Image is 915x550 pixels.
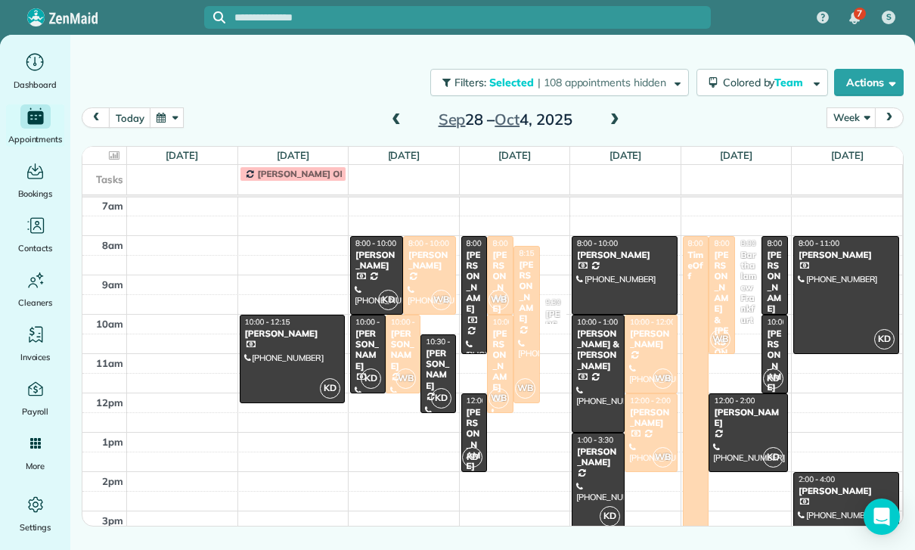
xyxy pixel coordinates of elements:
[245,317,290,327] span: 10:00 - 12:15
[355,328,381,372] div: [PERSON_NAME]
[653,368,673,389] span: WB
[799,238,839,248] span: 8:00 - 11:00
[545,297,586,307] span: 9:30 - 10:15
[767,238,808,248] span: 8:00 - 10:00
[355,250,399,272] div: [PERSON_NAME]
[799,474,835,484] span: 2:00 - 4:00
[489,76,535,89] span: Selected
[391,317,436,327] span: 10:00 - 12:00
[6,159,64,201] a: Bookings
[102,514,123,527] span: 3pm
[576,328,620,372] div: [PERSON_NAME] & [PERSON_NAME]
[886,11,892,23] span: S
[740,250,757,326] div: Barthalamew Frankfurt
[544,309,562,374] div: [PERSON_NAME]
[96,357,123,369] span: 11am
[26,458,45,474] span: More
[20,520,51,535] span: Settings
[466,250,483,315] div: [PERSON_NAME]
[489,290,509,310] span: WB
[763,368,783,389] span: KD
[18,186,53,201] span: Bookings
[774,76,805,89] span: Team
[713,250,730,391] div: [PERSON_NAME] & [PERSON_NAME]
[492,317,538,327] span: 10:00 - 12:30
[653,447,673,468] span: WB
[577,317,618,327] span: 10:00 - 1:00
[629,328,673,350] div: [PERSON_NAME]
[82,107,110,128] button: prev
[102,436,123,448] span: 1pm
[827,107,876,128] button: Week
[839,2,870,35] div: 7 unread notifications
[740,238,781,248] span: 8:00 - 10:15
[577,435,613,445] span: 1:00 - 3:30
[454,76,486,89] span: Filters:
[462,447,482,468] span: KD
[6,268,64,310] a: Cleaners
[426,337,471,346] span: 10:30 - 12:30
[388,149,420,161] a: [DATE]
[22,404,49,419] span: Payroll
[629,407,673,429] div: [PERSON_NAME]
[6,104,64,147] a: Appointments
[378,290,399,310] span: KD
[467,238,507,248] span: 8:00 - 11:00
[6,377,64,419] a: Payroll
[874,329,895,350] span: KD
[766,250,783,315] div: [PERSON_NAME]
[320,378,340,399] span: KD
[630,317,675,327] span: 10:00 - 12:00
[109,107,150,128] button: today
[857,8,862,20] span: 7
[495,110,520,129] span: Oct
[411,111,600,128] h2: 28 – 4, 2025
[576,250,673,260] div: [PERSON_NAME]
[723,76,808,89] span: Colored by
[600,506,620,527] span: KD
[395,368,416,389] span: WB
[431,290,451,310] span: WB
[96,318,123,330] span: 10am
[20,350,51,365] span: Invoices
[864,499,900,535] div: Open Intercom Messenger
[102,475,123,487] span: 2pm
[466,407,483,472] div: [PERSON_NAME]
[518,259,535,325] div: [PERSON_NAME]
[18,295,52,310] span: Cleaners
[6,493,64,535] a: Settings
[102,239,123,251] span: 8am
[492,328,509,393] div: [PERSON_NAME]
[166,149,198,161] a: [DATE]
[798,486,895,496] div: [PERSON_NAME]
[257,168,349,179] span: [PERSON_NAME] OFF
[696,69,828,96] button: Colored byTeam
[277,149,309,161] a: [DATE]
[687,250,705,282] div: TimeOff
[720,149,752,161] a: [DATE]
[515,378,535,399] span: WB
[102,200,123,212] span: 7am
[204,11,225,23] button: Focus search
[390,328,417,372] div: [PERSON_NAME]
[439,110,466,129] span: Sep
[576,446,620,468] div: [PERSON_NAME]
[102,278,123,291] span: 9am
[630,396,671,406] span: 12:00 - 2:00
[798,250,895,260] div: [PERSON_NAME]
[355,238,396,248] span: 8:00 - 10:00
[538,76,666,89] span: | 108 appointments hidden
[361,368,381,389] span: KD
[875,107,904,128] button: next
[355,317,401,327] span: 10:00 - 12:00
[831,149,864,161] a: [DATE]
[14,77,57,92] span: Dashboard
[577,238,618,248] span: 8:00 - 10:00
[492,238,533,248] span: 8:00 - 10:00
[6,50,64,92] a: Dashboard
[423,69,689,96] a: Filters: Selected | 108 appointments hidden
[213,11,225,23] svg: Focus search
[6,322,64,365] a: Invoices
[767,317,812,327] span: 10:00 - 12:00
[519,248,560,258] span: 8:15 - 12:15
